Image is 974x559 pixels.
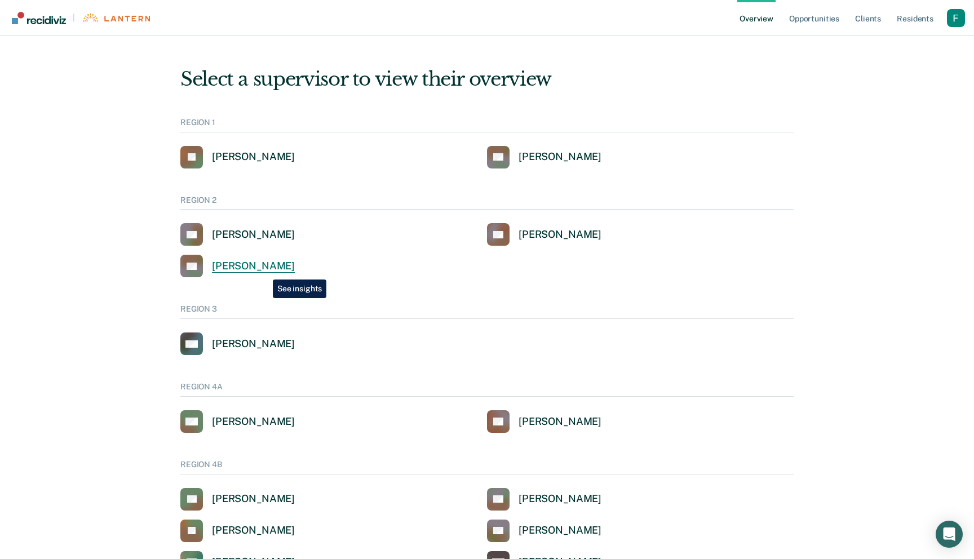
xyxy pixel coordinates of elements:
[212,228,295,241] div: [PERSON_NAME]
[212,338,295,351] div: [PERSON_NAME]
[180,118,794,132] div: REGION 1
[180,255,295,277] a: [PERSON_NAME]
[487,146,601,168] a: [PERSON_NAME]
[180,68,794,91] div: Select a supervisor to view their overview
[212,524,295,537] div: [PERSON_NAME]
[12,12,66,24] img: Recidiviz
[947,9,965,27] button: Profile dropdown button
[212,415,295,428] div: [PERSON_NAME]
[66,13,82,23] span: |
[519,228,601,241] div: [PERSON_NAME]
[487,520,601,542] a: [PERSON_NAME]
[487,488,601,511] a: [PERSON_NAME]
[519,493,601,505] div: [PERSON_NAME]
[212,260,295,273] div: [PERSON_NAME]
[180,382,794,397] div: REGION 4A
[487,410,601,433] a: [PERSON_NAME]
[180,460,794,474] div: REGION 4B
[487,223,601,246] a: [PERSON_NAME]
[212,493,295,505] div: [PERSON_NAME]
[180,488,295,511] a: [PERSON_NAME]
[82,14,150,22] img: Lantern
[180,223,295,246] a: [PERSON_NAME]
[212,150,295,163] div: [PERSON_NAME]
[180,410,295,433] a: [PERSON_NAME]
[180,332,295,355] a: [PERSON_NAME]
[519,415,601,428] div: [PERSON_NAME]
[519,524,601,537] div: [PERSON_NAME]
[180,146,295,168] a: [PERSON_NAME]
[180,520,295,542] a: [PERSON_NAME]
[180,304,794,319] div: REGION 3
[180,196,794,210] div: REGION 2
[519,150,601,163] div: [PERSON_NAME]
[936,521,963,548] div: Open Intercom Messenger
